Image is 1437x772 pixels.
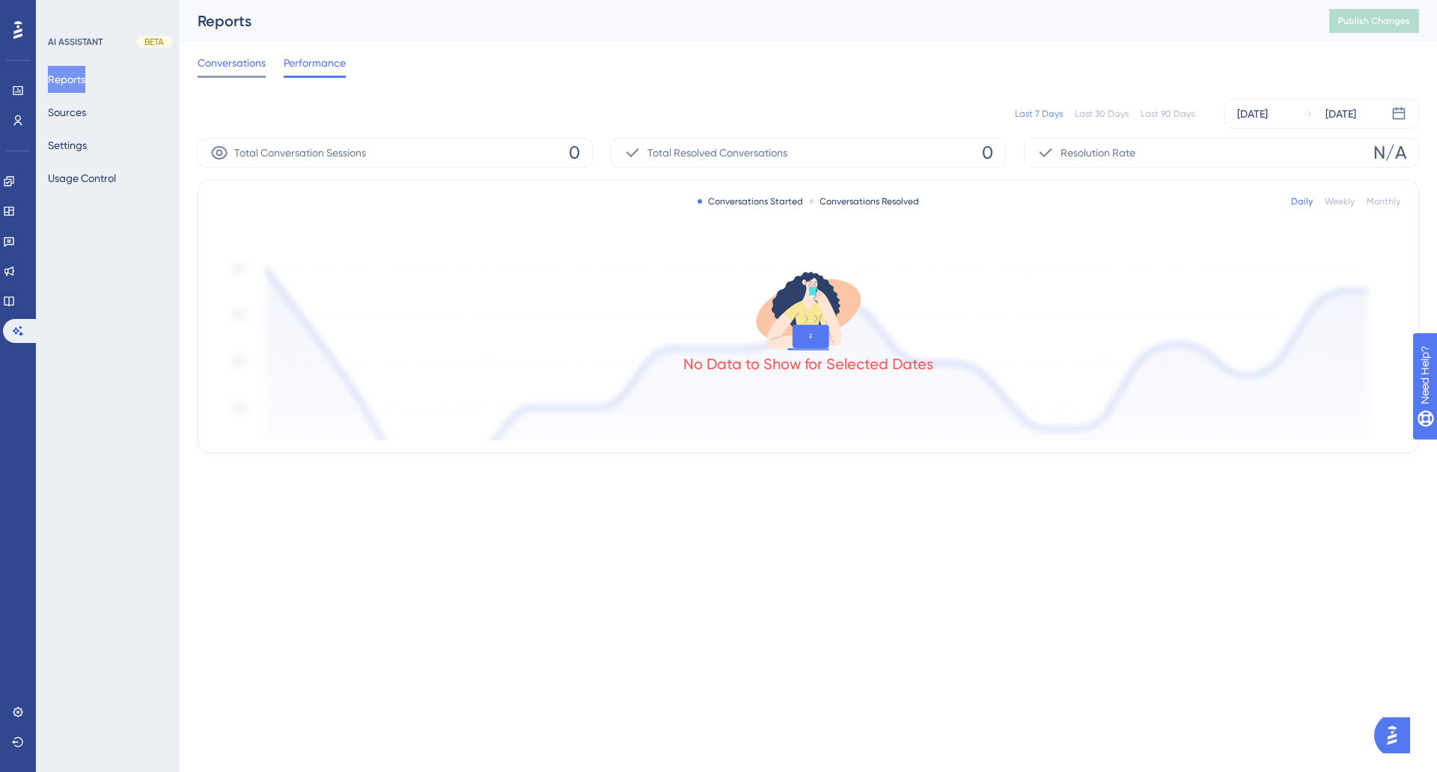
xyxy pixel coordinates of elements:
[1237,105,1268,123] div: [DATE]
[683,353,933,374] div: No Data to Show for Selected Dates
[647,144,787,162] span: Total Resolved Conversations
[982,141,993,165] span: 0
[1374,713,1419,758] iframe: UserGuiding AI Assistant Launcher
[234,144,366,162] span: Total Conversation Sessions
[48,36,103,48] div: AI ASSISTANT
[35,4,94,22] span: Need Help?
[1075,108,1129,120] div: Last 30 Days
[284,54,346,72] span: Performance
[1325,195,1355,207] div: Weekly
[1367,195,1400,207] div: Monthly
[1373,141,1406,165] span: N/A
[1061,144,1135,162] span: Resolution Rate
[48,99,86,126] button: Sources
[698,195,803,207] div: Conversations Started
[48,66,85,93] button: Reports
[198,54,266,72] span: Conversations
[1329,9,1419,33] button: Publish Changes
[1015,108,1063,120] div: Last 7 Days
[1338,15,1410,27] span: Publish Changes
[48,165,116,192] button: Usage Control
[136,36,172,48] div: BETA
[569,141,580,165] span: 0
[198,10,1292,31] div: Reports
[1141,108,1195,120] div: Last 90 Days
[1291,195,1313,207] div: Daily
[1325,105,1356,123] div: [DATE]
[48,132,87,159] button: Settings
[809,195,919,207] div: Conversations Resolved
